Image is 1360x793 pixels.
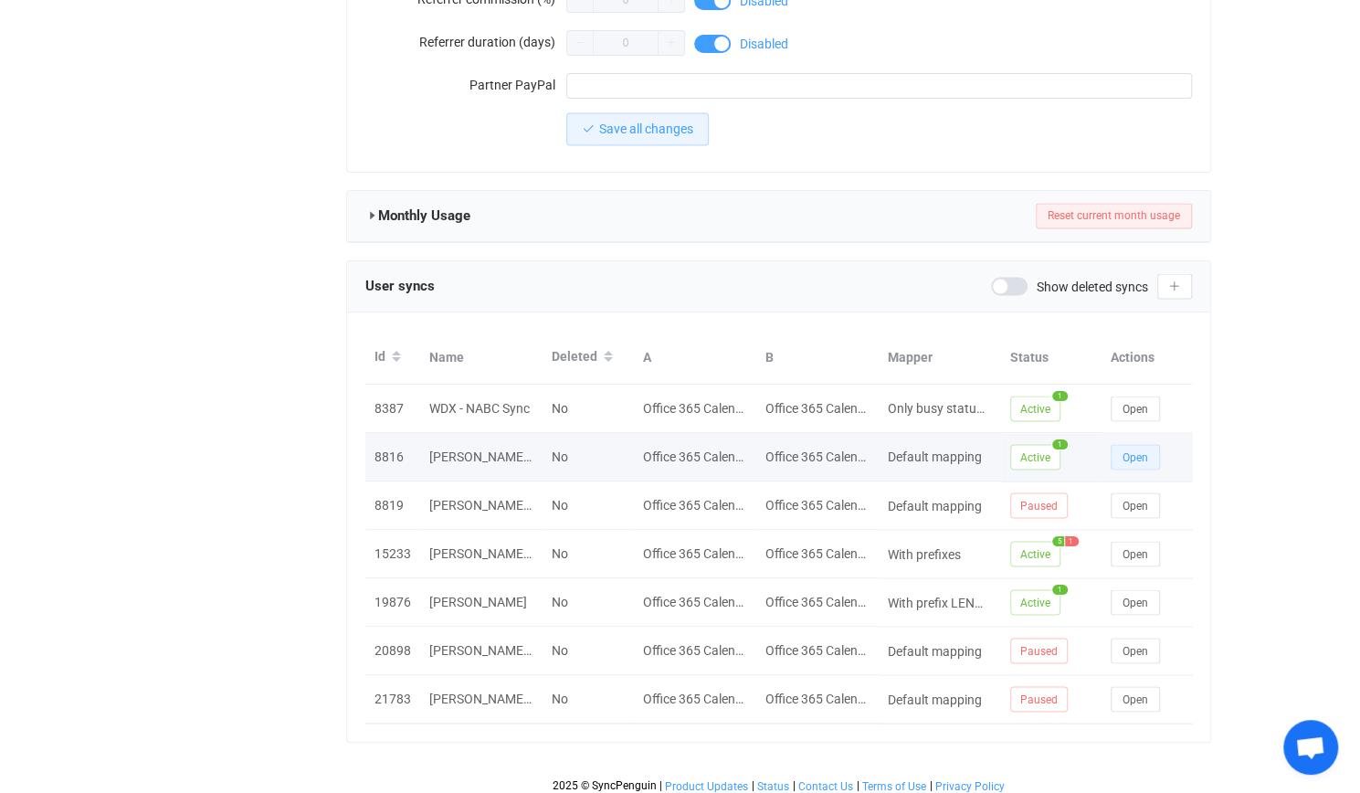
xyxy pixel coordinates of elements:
div: [PERSON_NAME] (All) to [PERSON_NAME]@[PERSON_NAME] [420,544,543,565]
div: Office 365 Calendar Meetings [756,544,877,565]
a: Open [1111,400,1160,415]
div: A [634,347,756,368]
button: Open [1111,638,1160,663]
div: Office 365 Calendar Meetings [756,398,877,419]
div: Office 365 Calendar Meetings [634,447,754,468]
button: Reset current month usage [1036,203,1192,228]
button: Save all changes [566,112,709,145]
a: Status [756,780,790,793]
div: No [543,640,634,661]
a: Product Updates [664,780,749,793]
a: Open [1111,545,1160,560]
span: Contact Us [798,780,853,793]
div: Deleted [543,342,634,373]
div: 8819 [365,495,420,516]
button: Open [1111,589,1160,615]
div: Office 365 Calendar Meetings [756,689,877,710]
div: [PERSON_NAME] [420,592,543,613]
span: | [752,779,754,792]
div: 19876 [365,592,420,613]
div: Office 365 Calendar Meetings [756,640,877,661]
span: Active [1010,541,1060,566]
span: | [857,779,859,792]
div: [PERSON_NAME] - DDPG - Auzvolt [420,689,543,710]
span: Open [1123,547,1148,560]
div: WDX - NABC Sync [420,398,543,419]
span: Open [1123,402,1148,415]
div: Office 365 Calendar Meetings [756,592,877,613]
div: 8387 [365,398,420,419]
div: No [543,544,634,565]
span: Paused [1010,686,1068,712]
span: Open [1123,693,1148,705]
button: Open [1111,541,1160,566]
a: Open [1111,691,1160,705]
a: Open [1111,642,1160,657]
div: Mapper [879,347,1001,368]
button: Open [1111,396,1160,421]
div: [PERSON_NAME] - DDPG - Axito [420,447,543,468]
a: Open [1111,449,1160,463]
div: With prefix LENDME/AXITO [879,592,999,613]
div: Default mapping [879,689,999,710]
div: Office 365 Calendar Meetings [634,640,754,661]
div: With prefixes [879,544,999,565]
span: | [930,779,933,792]
span: Active [1010,589,1060,615]
span: User syncs [365,272,435,300]
div: Default mapping [879,640,999,661]
span: Active [1010,396,1060,421]
div: Office 365 Calendar Meetings [634,689,754,710]
div: Office 365 Calendar Meetings [756,495,877,516]
div: Actions [1102,347,1193,368]
span: Disabled [740,37,788,50]
span: Show deleted syncs [1037,280,1148,292]
a: Privacy Policy [934,780,1006,793]
div: [PERSON_NAME] - Axito - Lumari [420,640,543,661]
div: Office 365 Calendar Meetings [634,544,754,565]
div: No [543,398,634,419]
a: Open [1111,594,1160,608]
span: 1 [1052,439,1068,449]
span: | [659,779,662,792]
div: Only busy status B → A, full details A → B [879,398,999,419]
span: 1 [1065,536,1079,546]
div: 8816 [365,447,420,468]
span: Save all changes [599,122,693,136]
div: Name [420,347,543,368]
span: Open [1123,596,1148,608]
span: 1 [1052,585,1068,595]
a: Open [1111,497,1160,512]
span: Paused [1010,492,1068,518]
div: 21783 [365,689,420,710]
a: Contact Us [797,780,854,793]
span: Privacy Policy [935,780,1005,793]
div: Open chat [1283,720,1338,775]
a: Terms of Use [861,780,927,793]
span: Paused [1010,638,1068,663]
div: Default mapping [879,495,999,516]
span: Status [757,780,789,793]
button: Open [1111,444,1160,470]
button: Open [1111,686,1160,712]
span: 5 [1052,536,1064,546]
span: Active [1010,444,1060,470]
div: Default mapping [879,447,999,468]
div: 15233 [365,544,420,565]
span: 1 [1052,391,1068,401]
div: Status [1001,347,1102,368]
div: Office 365 Calendar Meetings [634,592,754,613]
span: 2025 © SyncPenguin [553,779,657,792]
div: B [756,347,879,368]
div: No [543,495,634,516]
div: No [543,689,634,710]
span: Terms of Use [862,780,926,793]
div: No [543,592,634,613]
div: Office 365 Calendar Meetings [634,495,754,516]
span: Open [1123,450,1148,463]
div: No [543,447,634,468]
div: Office 365 Calendar Meetings [634,398,754,419]
label: Partner PayPal [365,67,566,103]
span: Reset current month usage [1048,209,1180,222]
div: 20898 [365,640,420,661]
